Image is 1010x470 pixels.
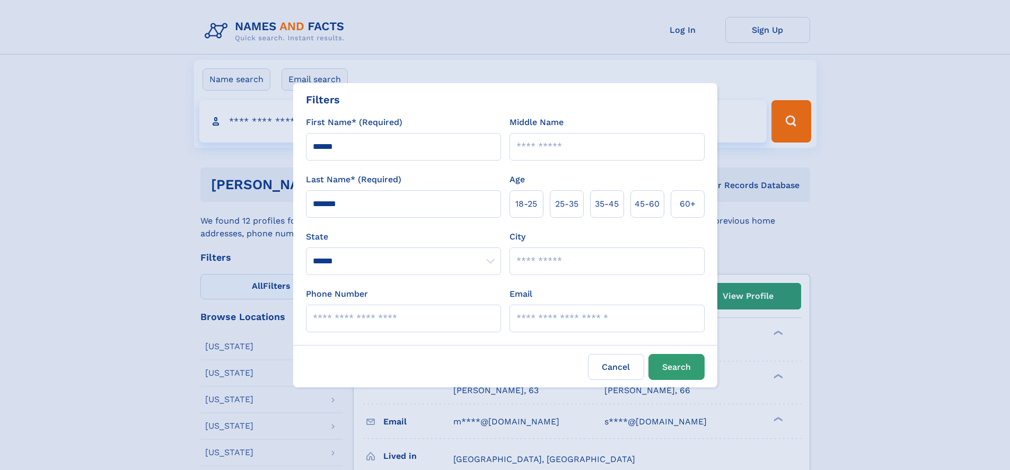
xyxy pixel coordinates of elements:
[306,288,368,300] label: Phone Number
[306,92,340,108] div: Filters
[510,230,525,243] label: City
[306,173,401,186] label: Last Name* (Required)
[588,354,644,380] label: Cancel
[510,288,532,300] label: Email
[648,354,705,380] button: Search
[515,198,537,210] span: 18‑25
[555,198,578,210] span: 25‑35
[510,173,525,186] label: Age
[595,198,619,210] span: 35‑45
[510,116,564,129] label: Middle Name
[635,198,660,210] span: 45‑60
[680,198,696,210] span: 60+
[306,230,501,243] label: State
[306,116,402,129] label: First Name* (Required)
